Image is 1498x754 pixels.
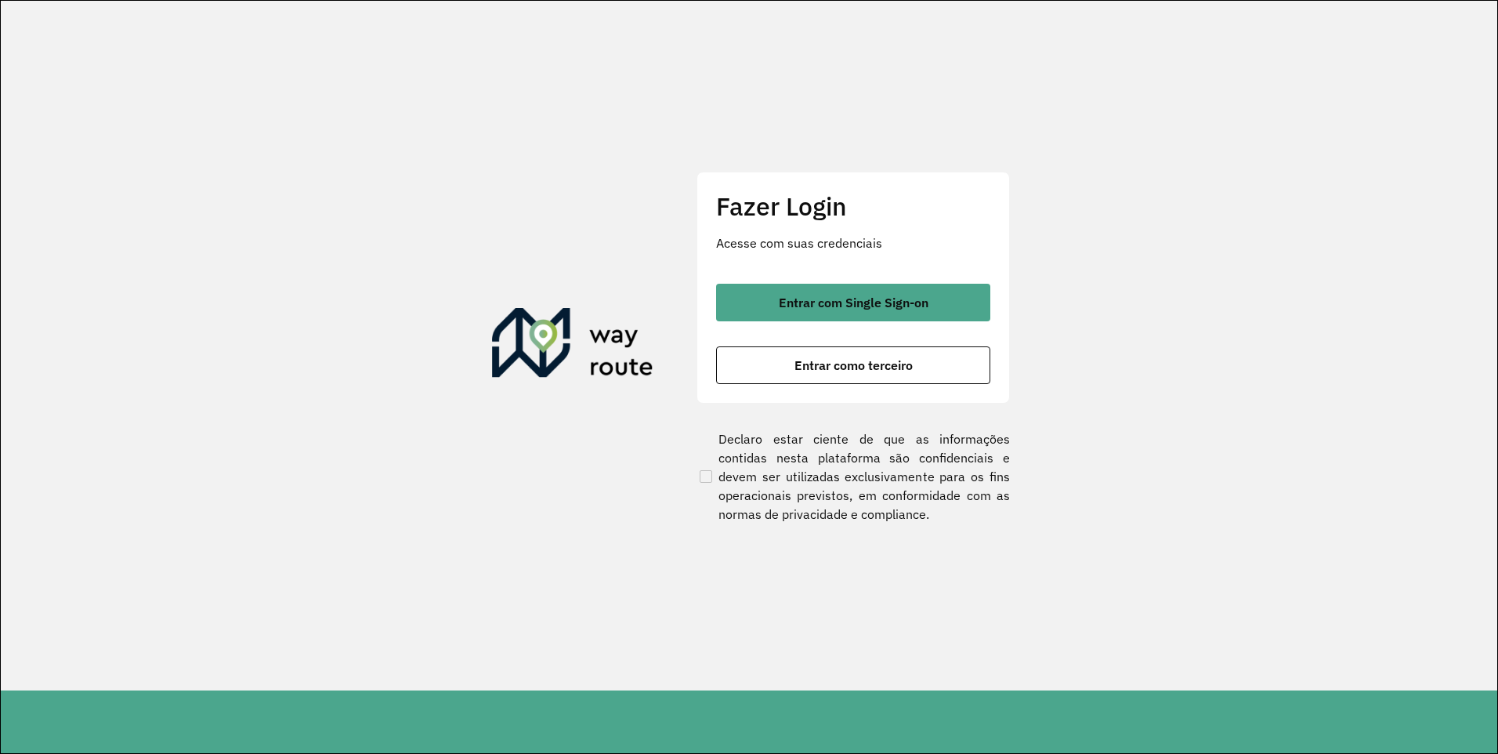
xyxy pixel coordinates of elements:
h2: Fazer Login [716,191,990,221]
span: Entrar com Single Sign-on [779,296,928,309]
img: Roteirizador AmbevTech [492,308,653,383]
button: button [716,284,990,321]
span: Entrar como terceiro [794,359,913,372]
label: Declaro estar ciente de que as informações contidas nesta plataforma são confidenciais e devem se... [697,430,1010,524]
p: Acesse com suas credenciais [716,234,990,252]
button: button [716,346,990,384]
